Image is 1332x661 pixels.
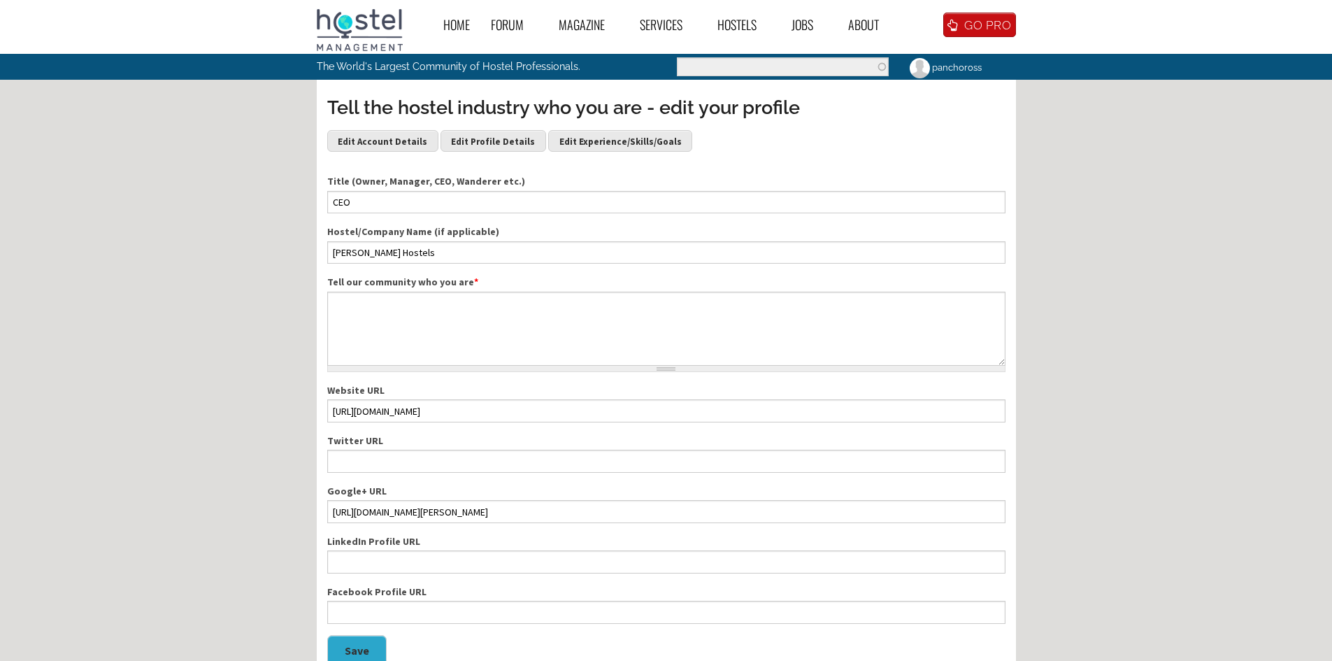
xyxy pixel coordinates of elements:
a: Magazine [548,9,629,41]
p: The World's Largest Community of Hostel Professionals. [317,54,608,79]
a: About [838,9,903,41]
a: Jobs [781,9,838,41]
label: LinkedIn Profile URL [327,534,1005,549]
label: Title (Owner, Manager, CEO, Wanderer etc.) [327,174,1005,189]
img: Hostel Management Home [317,9,403,51]
label: Website URL [327,383,1005,398]
label: Twitter URL [327,434,1005,448]
a: Edit Account Details [327,130,438,151]
a: Edit Experience/Skills/Goals [548,130,692,151]
h3: Tell the hostel industry who you are - edit your profile [327,94,1005,121]
a: Home [433,9,480,41]
label: Google+ URL [327,484,1005,499]
input: Enter the terms you wish to search for. [677,57,889,76]
a: Forum [480,9,548,41]
a: Hostels [707,9,781,41]
a: panchoross [899,54,990,81]
a: Edit Profile Details [441,130,546,151]
img: panchoross's picture [908,56,932,80]
a: GO PRO [943,13,1015,37]
label: Hostel/Company Name (if applicable) [327,225,1005,239]
label: Facebook Profile URL [327,585,1005,599]
label: Tell our community who you are [327,275,1005,290]
a: Services [629,9,707,41]
span: This field is required. [474,276,478,288]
